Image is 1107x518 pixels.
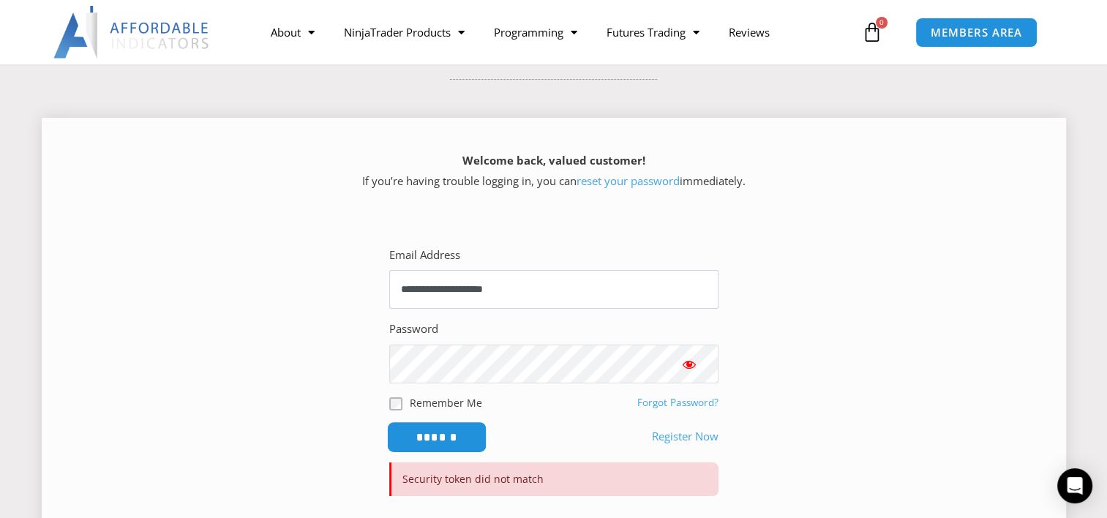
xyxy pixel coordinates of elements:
[652,427,718,447] a: Register Now
[329,15,479,49] a: NinjaTrader Products
[931,27,1022,38] span: MEMBERS AREA
[410,395,482,410] label: Remember Me
[915,18,1037,48] a: MEMBERS AREA
[1057,468,1092,503] div: Open Intercom Messenger
[660,345,718,383] button: Show password
[714,15,784,49] a: Reviews
[389,319,438,339] label: Password
[637,396,718,409] a: Forgot Password?
[389,245,460,266] label: Email Address
[462,153,645,168] strong: Welcome back, valued customer!
[876,17,888,29] span: 0
[840,11,904,53] a: 0
[53,6,211,59] img: LogoAI | Affordable Indicators – NinjaTrader
[592,15,714,49] a: Futures Trading
[577,173,680,188] a: reset your password
[479,15,592,49] a: Programming
[67,151,1040,192] p: If you’re having trouble logging in, you can immediately.
[256,15,858,49] nav: Menu
[256,15,329,49] a: About
[389,462,718,496] p: Security token did not match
